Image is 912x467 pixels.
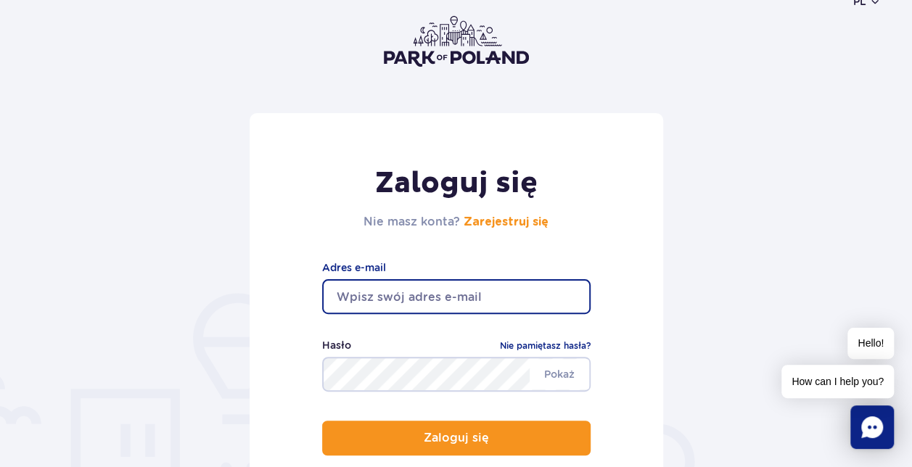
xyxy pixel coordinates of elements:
[322,279,591,314] input: Wpisz swój adres e-mail
[850,405,894,449] div: Chat
[530,359,589,389] span: Pokaż
[424,431,489,445] p: Zaloguj się
[384,16,529,67] img: Park of Poland logo
[322,421,591,455] button: Zaloguj się
[363,213,549,231] h2: Nie masz konta?
[781,365,894,398] span: How can I help you?
[847,328,894,359] span: Hello!
[363,165,549,202] h1: Zaloguj się
[500,339,591,353] a: Nie pamiętasz hasła?
[322,337,351,353] label: Hasło
[464,216,549,228] a: Zarejestruj się
[322,260,591,276] label: Adres e-mail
